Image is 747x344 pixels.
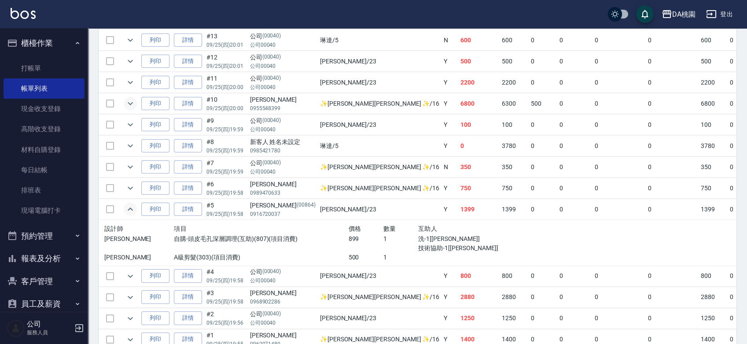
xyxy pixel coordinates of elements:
[250,104,316,112] p: 0955548399
[383,225,396,232] span: 數量
[262,310,281,319] p: (00040)
[4,270,85,293] button: 客戶管理
[141,311,169,325] button: 列印
[442,178,458,199] td: Y
[4,32,85,55] button: 櫃檯作業
[557,287,592,307] td: 0
[204,30,248,51] td: #13
[174,269,202,283] a: 詳情
[318,308,442,329] td: [PERSON_NAME] /23
[124,181,137,195] button: expand row
[250,137,316,147] div: 新客人 姓名未設定
[592,72,646,93] td: 0
[250,319,316,327] p: 公司00040
[204,178,248,199] td: #6
[458,287,500,307] td: 2880
[500,136,529,156] td: 3780
[458,199,500,220] td: 1399
[141,181,169,195] button: 列印
[529,199,558,220] td: 0
[500,178,529,199] td: 750
[529,308,558,329] td: 0
[318,199,442,220] td: [PERSON_NAME] /23
[250,126,316,133] p: 公司00040
[250,201,316,210] div: [PERSON_NAME]
[557,115,592,135] td: 0
[592,51,646,72] td: 0
[104,225,123,232] span: 設計師
[174,253,348,262] p: A級剪髮(303)(項目消費)
[442,308,458,329] td: Y
[318,72,442,93] td: [PERSON_NAME] /23
[204,115,248,135] td: #9
[174,118,202,132] a: 詳情
[458,157,500,178] td: 350
[206,83,246,91] p: 09/25 (四) 20:00
[250,53,316,62] div: 公司
[500,51,529,72] td: 500
[418,234,523,244] p: 洗-1[[PERSON_NAME]]
[318,136,442,156] td: 琳達 /5
[458,51,500,72] td: 500
[318,287,442,307] td: ✨[PERSON_NAME][PERSON_NAME] ✨ /16
[529,157,558,178] td: 0
[262,116,281,126] p: (00040)
[646,199,699,220] td: 0
[699,308,728,329] td: 1250
[592,266,646,286] td: 0
[646,72,699,93] td: 0
[4,247,85,270] button: 報表及分析
[529,178,558,199] td: 0
[500,157,529,178] td: 350
[141,76,169,89] button: 列印
[4,160,85,180] a: 每日結帳
[557,51,592,72] td: 0
[699,178,728,199] td: 750
[250,180,316,189] div: [PERSON_NAME]
[206,126,246,133] p: 09/25 (四) 19:59
[4,119,85,139] a: 高階收支登錄
[206,210,246,218] p: 09/25 (四) 19:58
[7,319,25,337] img: Person
[646,51,699,72] td: 0
[250,168,316,176] p: 公司00040
[592,178,646,199] td: 0
[206,41,246,49] p: 09/25 (四) 20:01
[124,291,137,304] button: expand row
[174,55,202,68] a: 詳情
[174,311,202,325] a: 詳情
[418,225,437,232] span: 互助人
[141,139,169,153] button: 列印
[646,30,699,51] td: 0
[318,157,442,178] td: ✨[PERSON_NAME][PERSON_NAME] ✨ /16
[458,30,500,51] td: 600
[646,178,699,199] td: 0
[174,97,202,111] a: 詳情
[442,287,458,307] td: Y
[206,62,246,70] p: 09/25 (四) 20:01
[699,115,728,135] td: 100
[124,76,137,89] button: expand row
[204,287,248,307] td: #3
[250,289,316,298] div: [PERSON_NAME]
[636,5,654,23] button: save
[500,93,529,114] td: 6300
[250,74,316,83] div: 公司
[4,200,85,221] a: 現場電腦打卡
[703,6,736,22] button: 登出
[557,30,592,51] td: 0
[206,277,246,285] p: 09/25 (四) 19:58
[174,290,202,304] a: 詳情
[262,267,281,277] p: (00040)
[458,266,500,286] td: 800
[297,201,316,210] p: (00864)
[646,115,699,135] td: 0
[174,160,202,174] a: 詳情
[646,266,699,286] td: 0
[458,136,500,156] td: 0
[557,266,592,286] td: 0
[124,270,137,283] button: expand row
[250,267,316,277] div: 公司
[529,93,558,114] td: 500
[141,118,169,132] button: 列印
